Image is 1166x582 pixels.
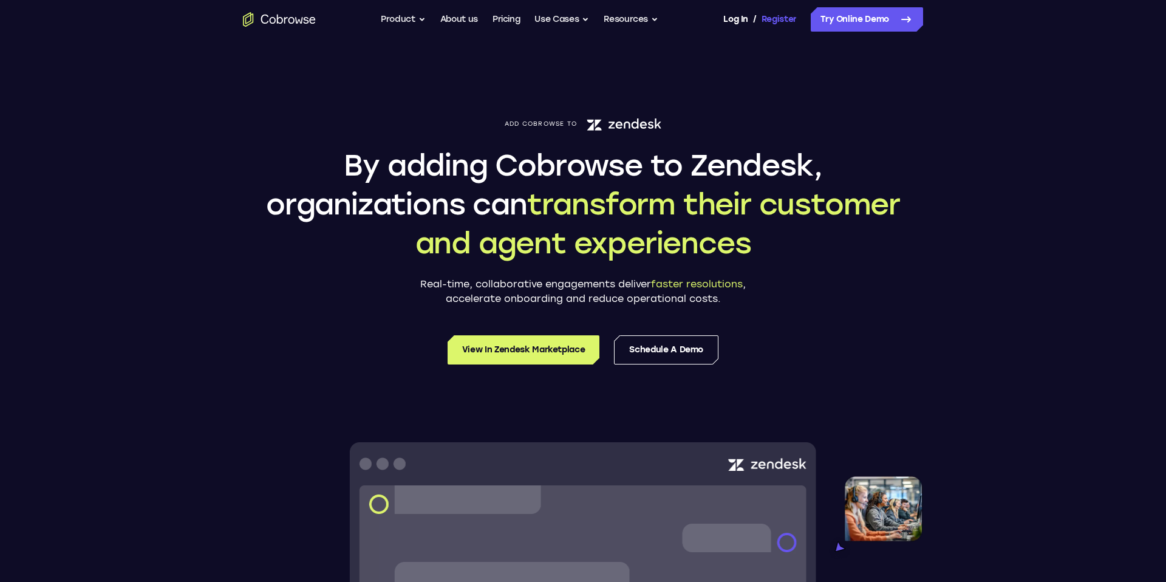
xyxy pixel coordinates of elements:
[243,12,316,27] a: Go to the home page
[723,7,748,32] a: Log In
[505,120,578,128] span: Add Cobrowse to
[415,187,900,261] span: transform their customer and agent experiences
[448,335,600,365] a: View in Zendesk Marketplace
[614,335,718,365] a: Schedule a Demo
[651,278,743,290] span: faster resolutions
[753,12,757,27] span: /
[534,7,589,32] button: Use Cases
[381,7,426,32] button: Product
[440,7,478,32] a: About us
[493,7,520,32] a: Pricing
[587,117,661,131] img: Zendesk logo
[604,7,658,32] button: Resources
[811,7,923,32] a: Try Online Demo
[762,7,797,32] a: Register
[243,146,923,262] h1: By adding Cobrowse to Zendesk, organizations can
[401,277,765,306] p: Real-time, collaborative engagements deliver , accelerate onboarding and reduce operational costs.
